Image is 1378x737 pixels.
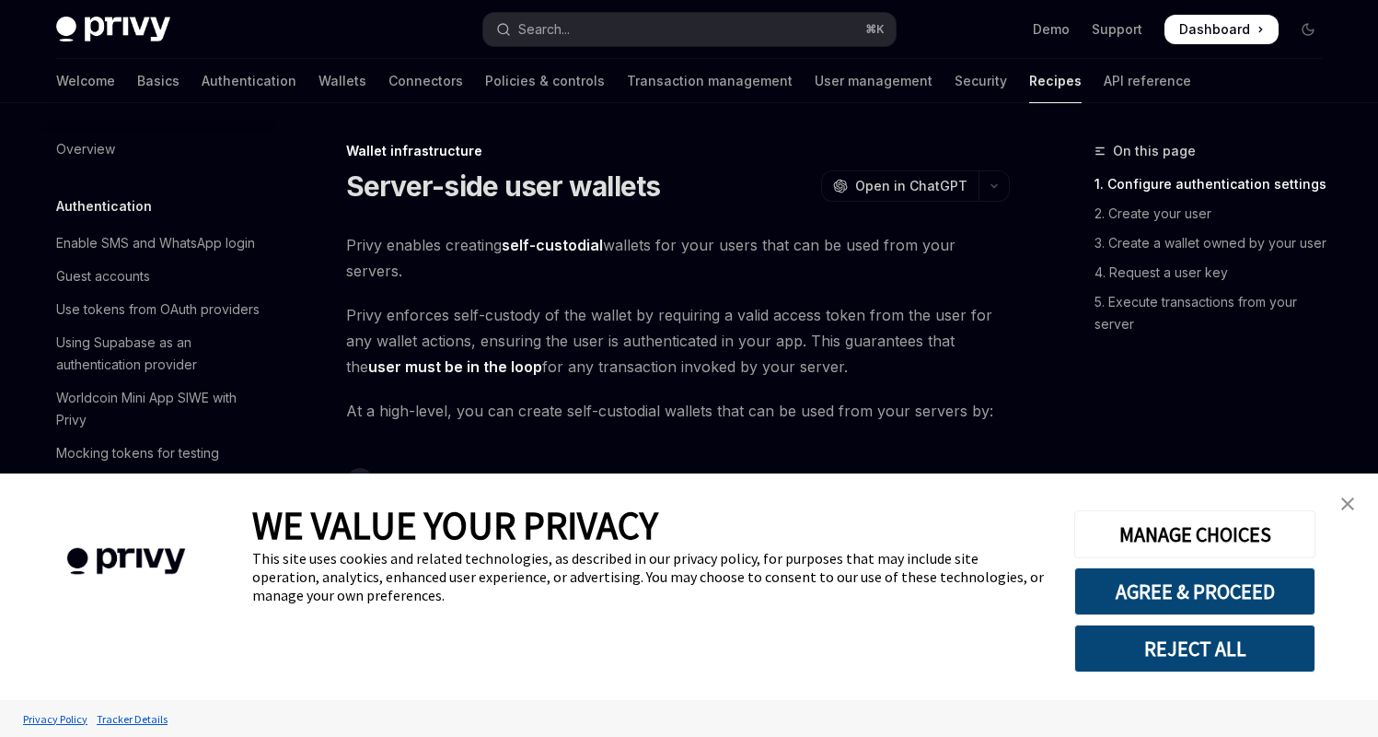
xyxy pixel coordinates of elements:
[1329,485,1366,522] a: close banner
[56,17,170,42] img: dark logo
[41,133,277,166] a: Overview
[1074,625,1315,673] button: REJECT ALL
[1033,20,1070,39] a: Demo
[56,138,115,160] div: Overview
[56,265,150,287] div: Guest accounts
[252,549,1047,604] div: This site uses cookies and related technologies, as described in our privacy policy, for purposes...
[92,703,172,735] a: Tracker Details
[41,260,277,293] a: Guest accounts
[1113,140,1196,162] span: On this page
[855,177,967,195] span: Open in ChatGPT
[318,59,366,103] a: Wallets
[1104,59,1191,103] a: API reference
[1094,287,1337,339] a: 5. Execute transactions from your server
[137,59,179,103] a: Basics
[56,442,219,464] div: Mocking tokens for testing
[518,18,570,41] div: Search...
[485,59,605,103] a: Policies & controls
[1029,59,1082,103] a: Recipes
[1179,20,1250,39] span: Dashboard
[56,59,115,103] a: Welcome
[41,227,277,260] a: Enable SMS and WhatsApp login
[41,437,277,470] a: Mocking tokens for testing
[346,170,661,203] h1: Server-side user wallets
[388,59,463,103] a: Connectors
[346,232,1010,284] span: Privy enables creating wallets for your users that can be used from your servers.
[56,332,266,376] div: Using Supabase as an authentication provider
[865,22,885,37] span: ⌘ K
[1341,497,1354,510] img: close banner
[346,302,1010,380] span: Privy enforces self-custody of the wallet by requiring a valid access token from the user for any...
[502,236,603,254] strong: self-custodial
[41,293,277,326] a: Use tokens from OAuth providers
[1094,228,1337,258] a: 3. Create a wallet owned by your user
[821,170,978,202] button: Open in ChatGPT
[627,59,793,103] a: Transaction management
[28,521,225,602] img: company logo
[1074,567,1315,615] button: AGREE & PROCEED
[368,357,542,376] strong: user must be in the loop
[1094,199,1337,228] a: 2. Create your user
[1092,20,1142,39] a: Support
[1164,15,1279,44] a: Dashboard
[815,59,932,103] a: User management
[41,381,277,437] a: Worldcoin Mini App SIWE with Privy
[955,59,1007,103] a: Security
[18,703,92,735] a: Privacy Policy
[41,470,277,503] a: Configure cookies
[56,232,255,254] div: Enable SMS and WhatsApp login
[202,59,296,103] a: Authentication
[56,387,266,431] div: Worldcoin Mini App SIWE with Privy
[1074,510,1315,558] button: MANAGE CHOICES
[56,195,152,217] h5: Authentication
[41,326,277,381] a: Using Supabase as an authentication provider
[56,298,260,321] div: Use tokens from OAuth providers
[483,13,896,46] button: Open search
[346,398,1010,424] span: At a high-level, you can create self-custodial wallets that can be used from your servers by:
[1094,258,1337,287] a: 4. Request a user key
[346,142,1010,160] div: Wallet infrastructure
[1293,15,1323,44] button: Toggle dark mode
[252,501,658,549] span: WE VALUE YOUR PRIVACY
[1094,170,1337,199] a: 1. Configure authentication settings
